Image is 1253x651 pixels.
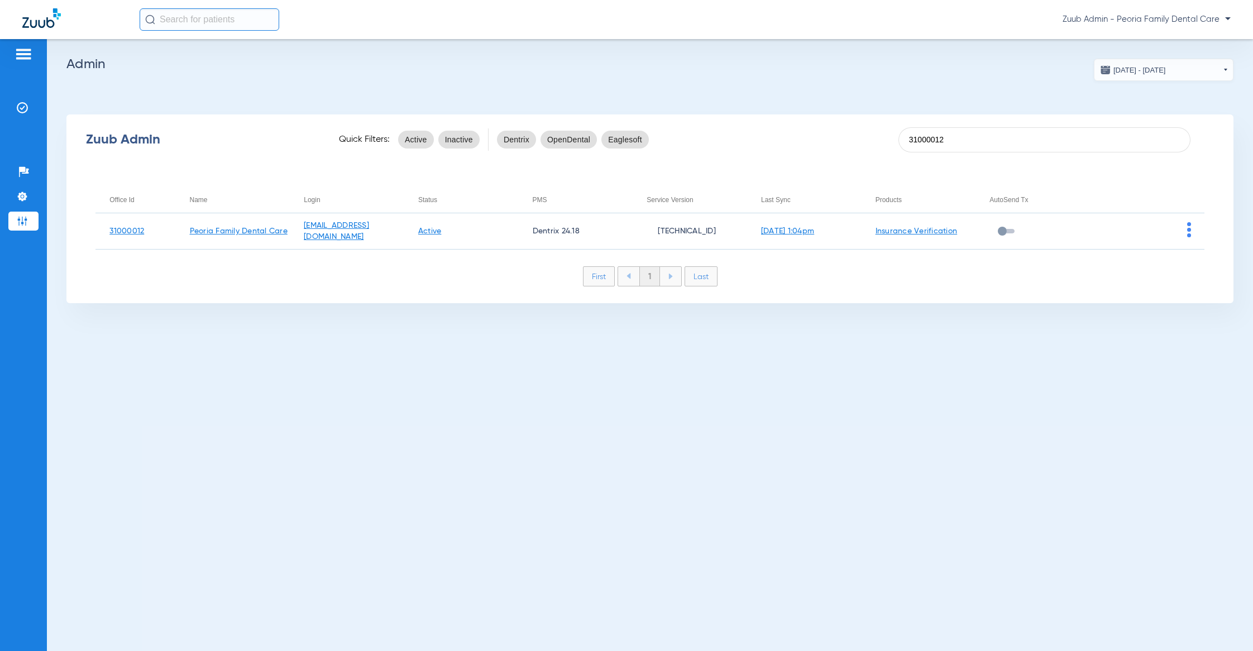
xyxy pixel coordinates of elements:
img: Zuub Logo [22,8,61,28]
input: Search for patients [140,8,279,31]
img: arrow-right-blue.svg [668,274,673,279]
a: Active [418,227,442,235]
td: [TECHNICAL_ID] [633,213,747,250]
div: Office Id [109,194,134,206]
img: group-dot-blue.svg [1187,222,1191,237]
div: Last Sync [761,194,862,206]
a: [EMAIL_ADDRESS][DOMAIN_NAME] [304,222,369,241]
img: hamburger-icon [15,47,32,61]
span: Dentrix [504,134,529,145]
input: SEARCH office ID, email, name [898,127,1190,152]
span: OpenDental [547,134,590,145]
td: Dentrix 24.18 [519,213,633,250]
button: [DATE] - [DATE] [1094,59,1233,81]
div: AutoSend Tx [989,194,1028,206]
div: Products [876,194,976,206]
div: PMS [533,194,633,206]
div: Login [304,194,404,206]
mat-chip-listbox: pms-filters [497,128,649,151]
img: date.svg [1100,64,1111,75]
a: 31000012 [109,227,144,235]
div: Service Version [647,194,747,206]
span: Active [405,134,427,145]
div: AutoSend Tx [989,194,1090,206]
li: Last [685,266,718,286]
div: Status [418,194,519,206]
span: Inactive [445,134,473,145]
mat-chip-listbox: status-filters [398,128,480,151]
div: PMS [533,194,547,206]
div: Office Id [109,194,175,206]
div: Zuub Admin [86,134,319,145]
img: arrow-left-blue.svg [626,273,631,279]
a: Insurance Verification [876,227,958,235]
h2: Admin [66,59,1233,70]
span: Zuub Admin - Peoria Family Dental Care [1063,14,1231,25]
span: Quick Filters: [339,134,390,145]
div: Name [190,194,290,206]
div: Last Sync [761,194,791,206]
li: First [583,266,615,286]
a: [DATE] 1:04pm [761,227,814,235]
img: Search Icon [145,15,155,25]
div: Name [190,194,208,206]
div: Service Version [647,194,693,206]
div: Login [304,194,320,206]
a: Peoria Family Dental Care [190,227,288,235]
li: 1 [639,267,660,286]
span: Eaglesoft [608,134,642,145]
div: Products [876,194,902,206]
div: Status [418,194,437,206]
